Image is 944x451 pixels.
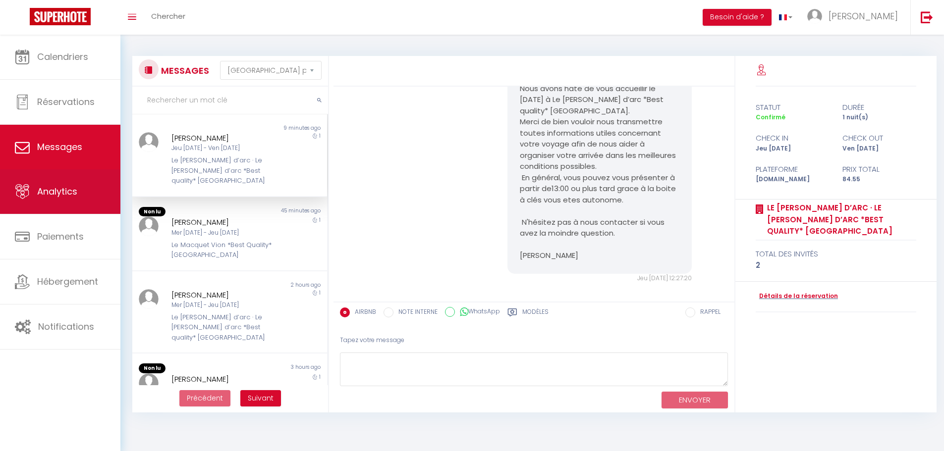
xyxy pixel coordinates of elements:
[139,363,166,373] span: Non lu
[829,10,898,22] span: [PERSON_NAME]
[319,289,321,297] span: 1
[171,228,272,238] div: Mer [DATE] - Jeu [DATE]
[836,113,923,122] div: 1 nuit(s)
[37,141,82,153] span: Messages
[836,163,923,175] div: Prix total
[38,320,94,333] span: Notifications
[756,259,917,271] div: 2
[695,307,721,318] label: RAPPEL
[921,11,933,23] img: logout
[229,207,327,217] div: 45 minutes ago
[522,307,549,320] label: Modèles
[319,132,321,140] span: 1
[756,292,838,301] a: Détails de la réservation
[756,248,917,260] div: total des invités
[836,101,923,113] div: durée
[749,163,836,175] div: Plateforme
[836,132,923,144] div: check out
[37,185,77,198] span: Analytics
[171,132,272,144] div: [PERSON_NAME]
[807,9,822,24] img: ...
[229,124,327,132] div: 9 minutes ago
[139,289,159,309] img: ...
[132,87,328,114] input: Rechercher un mot clé
[139,216,159,236] img: ...
[171,155,272,186] div: Le [PERSON_NAME] d’arc · Le [PERSON_NAME] d’arc *Best quality* [GEOGRAPHIC_DATA]
[248,393,274,403] span: Suivant
[30,8,91,25] img: Super Booking
[171,240,272,260] div: Le Macquet Vion *Best Quality* [GEOGRAPHIC_DATA]
[37,96,95,108] span: Réservations
[749,101,836,113] div: statut
[520,39,679,261] pre: Bonjour Nassim Merci pour votre réservation ! Nous avons hâte de vous accueillir le [DATE] à Le [...
[350,307,376,318] label: AIRBNB
[139,207,166,217] span: Non lu
[171,216,272,228] div: [PERSON_NAME]
[171,289,272,301] div: [PERSON_NAME]
[749,144,836,153] div: Jeu [DATE]
[764,202,917,237] a: Le [PERSON_NAME] d’arc · Le [PERSON_NAME] d’arc *Best quality* [GEOGRAPHIC_DATA]
[139,373,159,393] img: ...
[187,393,223,403] span: Précédent
[507,274,692,283] div: Jeu [DATE] 12:27:20
[159,59,209,82] h3: MESSAGES
[240,390,281,407] button: Next
[749,132,836,144] div: check in
[37,230,84,243] span: Paiements
[393,307,438,318] label: NOTE INTERNE
[179,390,230,407] button: Previous
[171,385,272,394] div: Lun [DATE] - [DATE] Oct
[171,312,272,343] div: Le [PERSON_NAME] d’arc · Le [PERSON_NAME] d’arc *Best quality* [GEOGRAPHIC_DATA]
[836,175,923,184] div: 84.55
[749,175,836,184] div: [DOMAIN_NAME]
[455,307,500,318] label: WhatsApp
[229,363,327,373] div: 3 hours ago
[319,216,321,224] span: 1
[151,11,185,21] span: Chercher
[171,373,272,385] div: [PERSON_NAME]
[340,328,728,352] div: Tapez votre message
[662,392,728,409] button: ENVOYER
[139,132,159,152] img: ...
[703,9,772,26] button: Besoin d'aide ?
[756,113,785,121] span: Confirmé
[171,301,272,310] div: Mer [DATE] - Jeu [DATE]
[171,144,272,153] div: Jeu [DATE] - Ven [DATE]
[319,373,321,381] span: 1
[37,275,98,288] span: Hébergement
[836,144,923,153] div: Ven [DATE]
[37,50,88,63] span: Calendriers
[229,281,327,289] div: 2 hours ago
